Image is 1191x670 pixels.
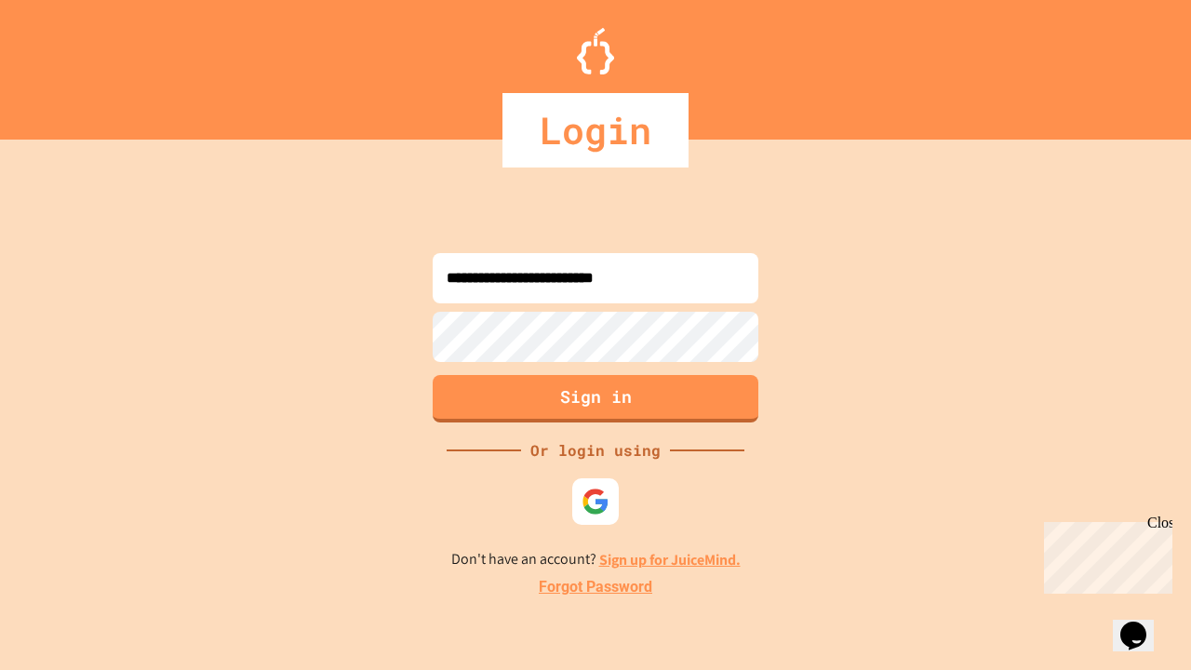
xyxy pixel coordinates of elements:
button: Sign in [433,375,758,422]
p: Don't have an account? [451,548,741,571]
a: Forgot Password [539,576,652,598]
img: google-icon.svg [582,488,609,516]
div: Chat with us now!Close [7,7,128,118]
a: Sign up for JuiceMind. [599,550,741,569]
img: Logo.svg [577,28,614,74]
div: Login [502,93,689,167]
iframe: chat widget [1037,515,1172,594]
iframe: chat widget [1113,596,1172,651]
div: Or login using [521,439,670,462]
